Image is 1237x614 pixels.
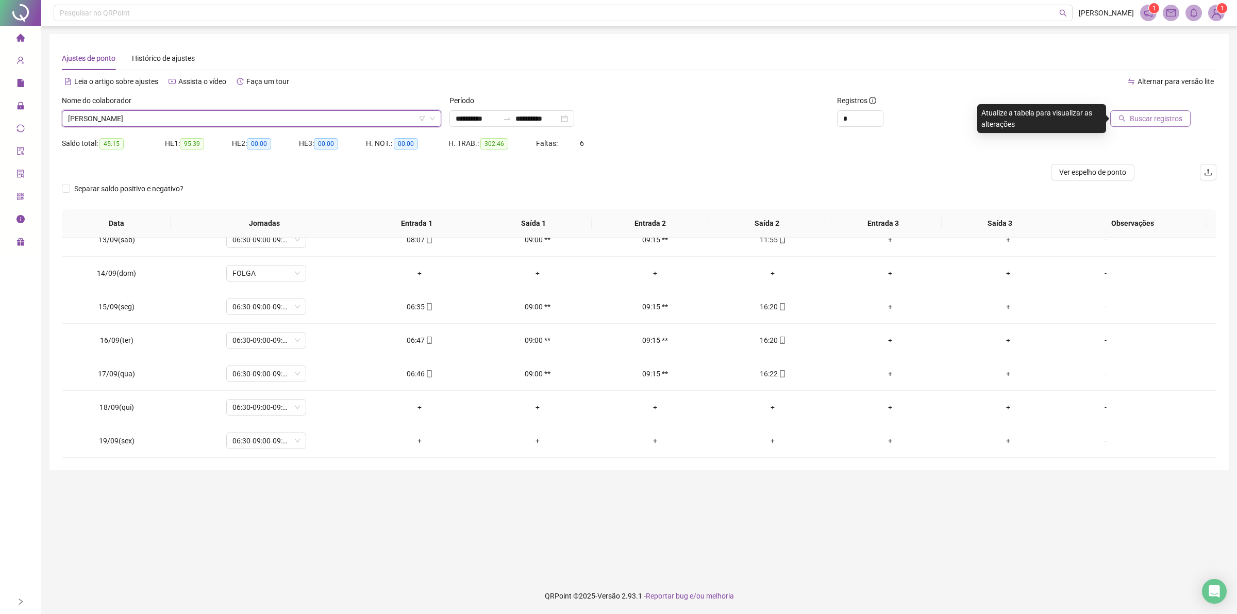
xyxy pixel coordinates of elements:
[840,301,941,312] div: +
[232,366,300,381] span: 06:30-09:00-09:15-12:45
[99,403,134,411] span: 18/09(qui)
[837,95,876,106] span: Registros
[958,268,1059,279] div: +
[419,115,425,122] span: filter
[358,209,475,238] th: Entrada 1
[17,598,24,605] span: right
[169,78,176,85] span: youtube
[825,209,942,238] th: Entrada 3
[958,301,1059,312] div: +
[977,104,1106,133] div: Atualize a tabela para visualizar as alterações
[722,435,823,446] div: +
[99,437,135,445] span: 19/09(sex)
[503,114,511,123] span: to
[246,77,289,86] span: Faça um tour
[1075,268,1136,279] div: -
[232,299,300,314] span: 06:30-09:00-09:15-12:45
[840,402,941,413] div: +
[778,236,786,243] span: mobile
[369,368,470,379] div: 06:46
[778,303,786,310] span: mobile
[132,54,195,62] span: Histórico de ajustes
[487,268,588,279] div: +
[597,592,620,600] span: Versão
[366,138,448,150] div: H. NOT.:
[580,139,584,147] span: 6
[722,268,823,279] div: +
[1075,301,1136,312] div: -
[64,78,72,85] span: file-text
[98,370,135,378] span: 17/09(qua)
[425,370,433,377] span: mobile
[16,74,25,95] span: file
[1058,209,1207,238] th: Observações
[369,335,470,346] div: 06:47
[605,435,706,446] div: +
[1152,5,1156,12] span: 1
[165,138,232,150] div: HE 1:
[722,234,823,245] div: 11:55
[180,138,204,150] span: 95:39
[62,209,171,238] th: Data
[958,402,1059,413] div: +
[1221,5,1224,12] span: 1
[1204,168,1212,176] span: upload
[232,265,300,281] span: FOLGA
[16,188,25,208] span: qrcode
[314,138,338,150] span: 00:00
[536,139,559,147] span: Faltas:
[1217,3,1227,13] sup: Atualize o seu contato no menu Meus Dados
[1059,9,1067,17] span: search
[503,114,511,123] span: swap-right
[1128,78,1135,85] span: swap
[449,95,481,106] label: Período
[1209,5,1224,21] img: 39591
[487,402,588,413] div: +
[16,210,25,231] span: info-circle
[448,138,536,150] div: H. TRAB.:
[1075,402,1136,413] div: -
[480,138,508,150] span: 302:46
[16,29,25,49] span: home
[247,138,271,150] span: 00:00
[299,138,366,150] div: HE 3:
[232,333,300,348] span: 06:30-09:00-09:15-12:45
[425,303,433,310] span: mobile
[1138,77,1214,86] span: Alternar para versão lite
[232,138,299,150] div: HE 2:
[16,142,25,163] span: audit
[1079,7,1134,19] span: [PERSON_NAME]
[232,433,300,449] span: 06:30-09:00-09:15-12:45
[958,368,1059,379] div: +
[778,337,786,344] span: mobile
[592,209,708,238] th: Entrada 2
[1075,335,1136,346] div: -
[1130,113,1182,124] span: Buscar registros
[1066,218,1198,229] span: Observações
[369,234,470,245] div: 08:07
[369,402,470,413] div: +
[840,335,941,346] div: +
[425,236,433,243] span: mobile
[100,336,133,344] span: 16/09(ter)
[1149,3,1159,13] sup: 1
[232,232,300,247] span: 06:30-09:00-09:15-12:45
[232,400,300,415] span: 06:30-09:00-09:15-12:45
[16,52,25,72] span: user-add
[840,368,941,379] div: +
[1051,164,1134,180] button: Ver espelho de ponto
[62,54,115,62] span: Ajustes de ponto
[722,368,823,379] div: 16:22
[16,97,25,118] span: lock
[1202,579,1227,604] div: Open Intercom Messenger
[1059,167,1126,178] span: Ver espelho de ponto
[722,402,823,413] div: +
[1075,234,1136,245] div: -
[869,97,876,104] span: info-circle
[369,435,470,446] div: +
[429,115,436,122] span: down
[369,268,470,279] div: +
[1118,115,1126,122] span: search
[41,578,1237,614] footer: QRPoint © 2025 - 2.93.1 -
[425,337,433,344] span: mobile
